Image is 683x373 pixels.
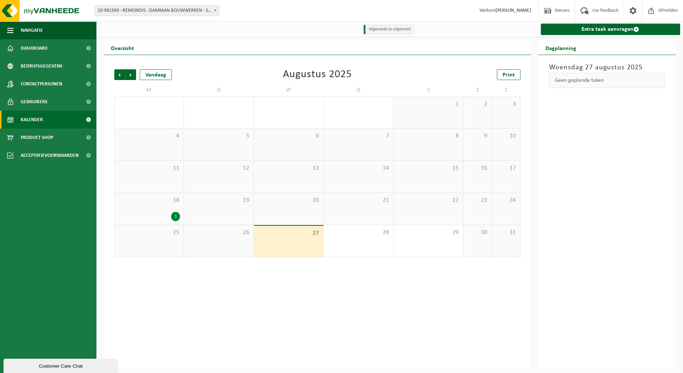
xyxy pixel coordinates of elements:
span: 18 [118,197,180,204]
span: 5 [188,132,250,140]
div: Geen geplande taken [549,73,665,88]
span: 24 [495,197,517,204]
td: Z [492,84,520,96]
td: Z [463,84,492,96]
span: 29 [397,229,459,237]
span: 27 [258,229,320,237]
span: Contactpersonen [21,75,62,93]
span: 3 [495,100,517,108]
span: 15 [397,164,459,172]
span: 11 [118,164,180,172]
span: Dashboard [21,39,48,57]
span: 20 [258,197,320,204]
span: 1 [397,100,459,108]
span: Bedrijfsgegevens [21,57,63,75]
div: Augustus 2025 [283,69,352,80]
span: Gebruikers [21,93,48,111]
span: 19 [188,197,250,204]
span: 22 [397,197,459,204]
span: 9 [467,132,488,140]
td: W [254,84,324,96]
span: 30 [467,229,488,237]
span: 10 [495,132,517,140]
span: 6 [258,132,320,140]
span: 10-981949 - REMONDIS - DAMMAN BOUWWERKEN - STADEN [94,5,219,16]
div: 1 [171,212,180,221]
span: Product Shop [21,129,53,146]
h2: Dagplanning [538,41,583,55]
li: Afgewerkt en afgemeld [364,25,414,34]
span: 2 [467,100,488,108]
iframe: chat widget [4,357,119,373]
td: D [184,84,254,96]
span: 8 [397,132,459,140]
span: 16 [467,164,488,172]
strong: [PERSON_NAME] [495,8,531,13]
span: Print [503,72,515,78]
td: V [394,84,463,96]
td: D [324,84,393,96]
span: Acceptatievoorwaarden [21,146,79,164]
h3: Woensdag 27 augustus 2025 [549,62,665,73]
span: 23 [467,197,488,204]
span: 17 [495,164,517,172]
span: 13 [258,164,320,172]
span: Navigatie [21,21,43,39]
span: 25 [118,229,180,237]
span: 12 [188,164,250,172]
span: 31 [495,229,517,237]
span: 7 [327,132,389,140]
span: 4 [118,132,180,140]
td: M [114,84,184,96]
div: Vandaag [140,69,172,80]
h2: Overzicht [104,41,141,55]
a: Print [497,69,520,80]
span: 26 [188,229,250,237]
span: Vorige [114,69,125,80]
span: 14 [327,164,389,172]
span: Kalender [21,111,43,129]
span: Volgende [125,69,136,80]
a: Extra taak aanvragen [541,24,680,35]
span: 10-981949 - REMONDIS - DAMMAN BOUWWERKEN - STADEN [95,6,219,16]
span: 21 [327,197,389,204]
span: 28 [327,229,389,237]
